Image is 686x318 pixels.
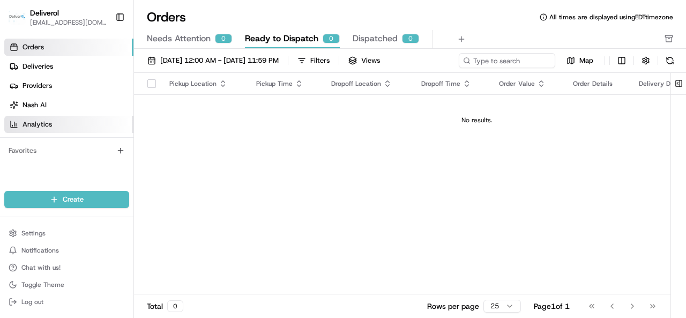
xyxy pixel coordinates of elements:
[459,53,555,68] input: Type to search
[573,79,622,88] div: Order Details
[21,263,61,272] span: Chat with us!
[63,195,84,204] span: Create
[11,102,30,121] img: 1736555255976-a54dd68f-1ca7-489b-9aae-adbdc363a1c4
[662,53,677,68] button: Refresh
[534,301,570,312] div: Page 1 of 1
[256,79,314,88] div: Pickup Time
[4,243,129,258] button: Notifications
[76,181,130,189] a: Powered byPylon
[331,79,404,88] div: Dropoff Location
[147,9,186,26] h1: Orders
[21,229,46,238] span: Settings
[4,116,133,133] a: Analytics
[21,155,82,166] span: Knowledge Base
[160,56,279,65] span: [DATE] 12:00 AM - [DATE] 11:59 PM
[215,34,232,43] div: 0
[310,56,330,65] div: Filters
[6,151,86,170] a: 📗Knowledge Base
[4,226,129,241] button: Settings
[143,53,284,68] button: [DATE] 12:00 AM - [DATE] 11:59 PM
[11,42,195,60] p: Welcome 👋
[147,32,211,45] span: Needs Attention
[353,32,398,45] span: Dispatched
[107,181,130,189] span: Pylon
[28,69,177,80] input: Clear
[36,113,136,121] div: We're available if you need us!
[4,97,133,114] a: Nash AI
[4,77,133,94] a: Providers
[579,56,593,65] span: Map
[361,56,380,65] span: Views
[21,280,64,289] span: Toggle Theme
[9,10,26,25] img: Deliverol
[245,32,318,45] span: Ready to Dispatch
[23,120,52,129] span: Analytics
[147,300,183,312] div: Total
[101,155,172,166] span: API Documentation
[11,156,19,165] div: 📗
[30,18,107,27] button: [EMAIL_ADDRESS][DOMAIN_NAME]
[11,10,32,32] img: Nash
[4,260,129,275] button: Chat with us!
[36,102,176,113] div: Start new chat
[30,8,59,18] button: Deliverol
[23,62,53,71] span: Deliveries
[21,298,43,306] span: Log out
[23,42,44,52] span: Orders
[4,294,129,309] button: Log out
[323,34,340,43] div: 0
[182,105,195,118] button: Start new chat
[4,142,129,159] div: Favorites
[427,301,479,312] p: Rows per page
[91,156,99,165] div: 💻
[21,246,59,255] span: Notifications
[402,34,419,43] div: 0
[167,300,183,312] div: 0
[4,4,111,30] button: DeliverolDeliverol[EMAIL_ADDRESS][DOMAIN_NAME]
[344,53,385,68] button: Views
[4,58,133,75] a: Deliveries
[4,39,133,56] a: Orders
[499,79,556,88] div: Order Value
[293,53,334,68] button: Filters
[23,81,52,91] span: Providers
[549,13,673,21] span: All times are displayed using EDT timezone
[86,151,176,170] a: 💻API Documentation
[560,54,600,67] button: Map
[4,277,129,292] button: Toggle Theme
[4,191,129,208] button: Create
[169,79,239,88] div: Pickup Location
[23,100,47,110] span: Nash AI
[421,79,482,88] div: Dropoff Time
